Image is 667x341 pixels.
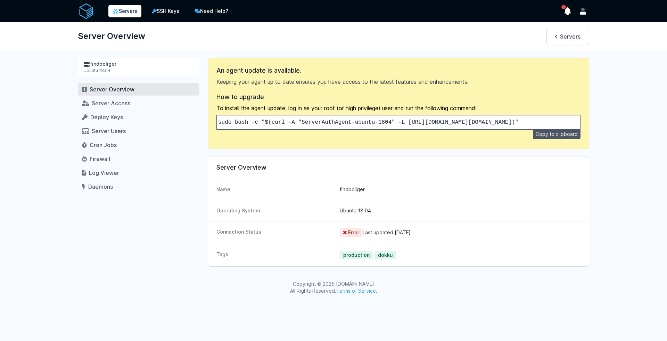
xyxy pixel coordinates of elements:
span: has unread notifications [561,5,566,9]
a: Server Users [78,125,199,137]
dd: Ubuntu 18.04 [340,207,580,214]
span: Log Viewer [89,169,119,176]
dt: Operating System [216,207,334,214]
h3: An agent update is available. [216,66,580,75]
h3: How to upgrade [216,93,580,101]
dt: Tags [216,251,334,259]
span: Daemons [88,183,113,190]
dt: Name [216,186,334,193]
a: Log Viewer [78,167,199,179]
span: dokku [374,251,396,259]
code: sudo bash -c "$(curl -A "ServerAuthAgent-ubuntu-1804" -L [URL][DOMAIN_NAME][DOMAIN_NAME])" [218,119,518,125]
a: Server Overview [78,83,199,96]
span: production [340,251,373,259]
span: Cron Jobs [90,141,117,148]
a: Need Help? [190,4,233,18]
span: Server Users [92,128,126,135]
span: Server Access [92,100,130,107]
button: show notifications [561,5,574,17]
p: Keeping your agent up to date ensures you have access to the latest features and enhancements. [216,78,580,86]
span: Error [340,228,363,237]
span: Firewall [90,155,110,162]
a: Server Access [78,97,199,109]
a: Terms of Service [336,288,376,294]
a: Firewall [78,153,199,165]
span: Server Overview [90,86,134,93]
img: serverAuth logo [78,3,94,19]
button: User menu [577,5,589,17]
h3: Server Overview [216,163,580,172]
button: Copy to clipboard [533,129,580,139]
a: Cron Jobs [78,139,199,151]
dd: Last updated [DATE] [340,228,580,237]
dd: findboliger [340,186,580,193]
a: Servers [108,5,141,17]
h1: Server Overview [78,28,145,44]
a: Servers [546,28,589,45]
a: Daemons [78,180,199,193]
div: Ubuntu 18.04 [83,68,194,73]
p: To install the agent update, log in as your root (or high privilege) user and run the following c... [216,104,580,112]
span: Deploy Keys [90,114,123,121]
a: SSH Keys [147,4,184,18]
a: Deploy Keys [78,111,199,123]
div: findboliger [83,60,194,68]
dt: Connection Status [216,228,334,237]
